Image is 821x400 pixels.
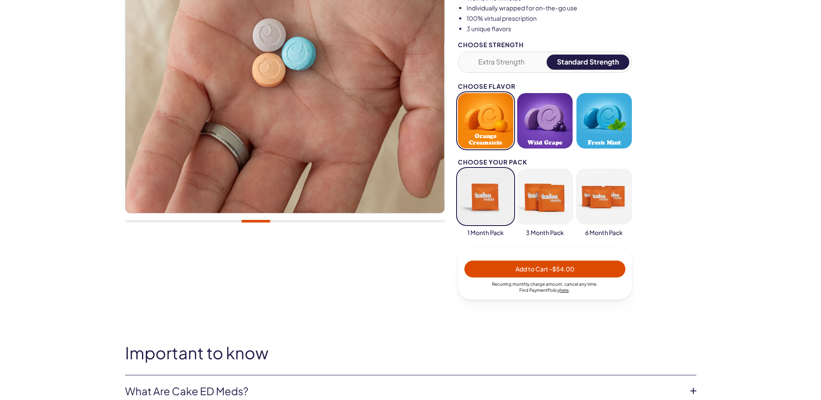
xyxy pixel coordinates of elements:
[458,83,632,90] div: Choose Flavor
[560,287,569,293] a: here
[464,281,625,293] div: Recurring monthly charge amount , cancel any time. Policy .
[464,261,625,277] button: Add to Cart -$54.00
[458,159,632,165] div: Choose your pack
[585,229,623,237] span: 6 Month Pack
[467,25,696,33] li: 3 unique flavors
[125,384,683,399] a: What are Cake ED Meds?
[460,133,511,146] span: Orange Creamsicle
[467,229,504,237] span: 1 Month Pack
[515,265,574,273] span: Add to Cart
[458,42,632,48] div: Choose Strength
[460,55,543,70] button: Extra Strength
[526,229,564,237] span: 3 Month Pack
[528,139,562,146] span: Wild Grape
[588,139,621,146] span: Fresh Mint
[467,4,696,13] li: Individually wrapped for on-the-go use
[547,55,629,70] button: Standard Strength
[125,344,696,362] h2: Important to know
[467,14,696,23] li: 100% virtual prescription
[549,265,574,273] span: - $54.00
[519,287,547,293] span: Find Payment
